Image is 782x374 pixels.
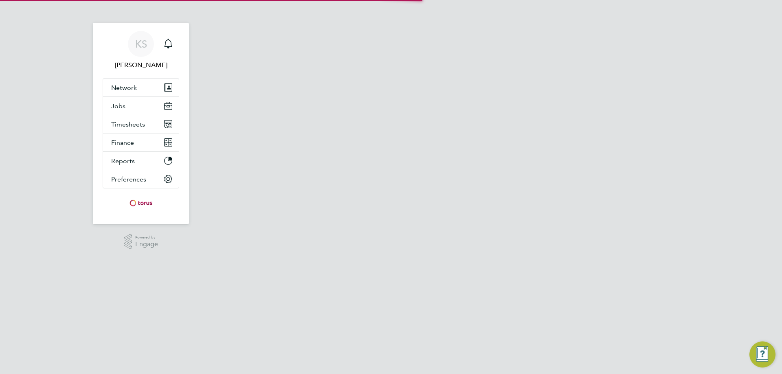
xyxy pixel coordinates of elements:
[111,157,135,165] span: Reports
[124,234,158,249] a: Powered byEngage
[111,102,125,110] span: Jobs
[749,341,775,367] button: Engage Resource Center
[111,120,145,128] span: Timesheets
[135,39,147,49] span: KS
[103,133,179,151] button: Finance
[135,241,158,248] span: Engage
[103,79,179,96] button: Network
[103,31,179,70] a: KS[PERSON_NAME]
[103,115,179,133] button: Timesheets
[103,60,179,70] span: Karl Sandford
[103,152,179,170] button: Reports
[111,175,146,183] span: Preferences
[135,234,158,241] span: Powered by
[111,84,137,92] span: Network
[93,23,189,224] nav: Main navigation
[103,97,179,115] button: Jobs
[111,139,134,147] span: Finance
[103,170,179,188] button: Preferences
[127,197,155,210] img: torus-logo-retina.png
[103,197,179,210] a: Go to home page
